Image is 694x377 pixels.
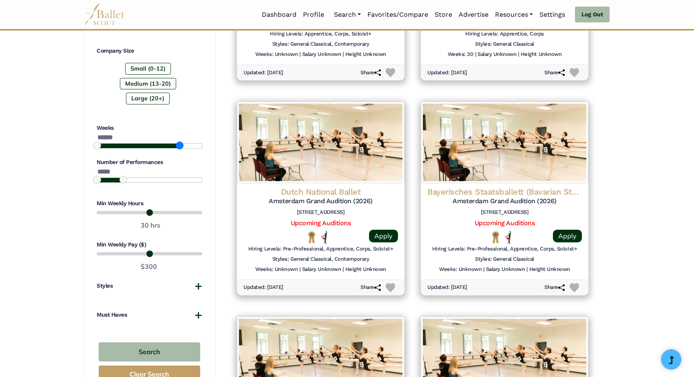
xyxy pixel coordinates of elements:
h6: | [299,51,301,58]
h6: [STREET_ADDRESS] [243,209,398,216]
button: Styles [97,282,202,290]
h6: Updated: [DATE] [427,69,467,76]
h6: Weeks: Unknown [255,266,298,273]
h6: | [483,266,484,273]
label: Large (20+) [126,93,170,104]
h5: Amsterdam Grand Audition (2026) [243,197,398,206]
a: Search [331,6,364,23]
img: All [321,231,327,244]
h4: Number of Performances [97,158,202,166]
h6: Hiring Levels: Pre-Professional, Apprentice, Corps, Soloist+ [432,246,577,253]
h6: Updated: [DATE] [243,69,283,76]
a: Advertise [455,6,492,23]
img: All [505,231,511,244]
h6: Styles: General Classical, Contemporary [272,41,369,48]
h6: Weeks: Unknown [255,51,298,58]
h6: | [526,266,528,273]
a: Dashboard [259,6,300,23]
a: Apply [553,230,582,242]
h6: Height Unknown [345,266,386,273]
h6: Weeks: 30 [448,51,473,58]
a: Favorites/Compare [364,6,431,23]
a: Apply [369,230,398,242]
img: National [491,231,501,244]
label: Small (0-12) [125,63,171,74]
img: Heart [386,68,395,78]
h6: Salary Unknown [486,266,525,273]
h4: Bayerisches Staatsballett (Bavarian State Ballet) [427,186,582,197]
label: Medium (13-20) [120,78,176,89]
h6: | [475,51,476,58]
a: Store [431,6,455,23]
img: Logo [237,102,404,183]
h4: Min Weekly Hours [97,200,202,208]
h6: Hiring Levels: Apprentice, Corps, Soloist+ [270,31,371,38]
h6: | [518,51,519,58]
img: Heart [570,283,579,293]
h6: Updated: [DATE] [427,284,467,291]
h6: Weeks: Unknown [439,266,482,273]
h4: Dutch National Ballet [243,186,398,197]
button: Search [99,342,200,361]
h6: Height Unknown [521,51,561,58]
h6: Styles: General Classical, Contemporary [272,256,369,263]
a: Resources [492,6,536,23]
img: Logo [421,102,588,183]
h6: | [343,266,344,273]
h6: Hiring Levels: Pre-Professional, Apprentice, Corps, Soloist+ [248,246,393,253]
h6: Salary Unknown [302,266,341,273]
button: Must Haves [97,311,202,319]
h6: Salary Unknown [477,51,516,58]
h6: | [299,266,301,273]
h6: Styles: General Classical [475,256,534,263]
img: Heart [386,283,395,293]
h6: | [343,51,344,58]
h6: Height Unknown [529,266,570,273]
img: National [307,231,317,244]
a: Upcoming Auditions [291,219,351,227]
h6: Share [360,284,381,291]
h4: Styles [97,282,113,290]
h6: [STREET_ADDRESS] [427,209,582,216]
h4: Min Weekly Pay ($) [97,241,202,249]
h6: Share [544,69,565,76]
h4: Weeks [97,124,202,132]
h6: Share [544,284,565,291]
a: Profile [300,6,327,23]
a: Upcoming Auditions [475,219,535,227]
h6: Height Unknown [345,51,386,58]
h6: Salary Unknown [302,51,341,58]
h6: Updated: [DATE] [243,284,283,291]
output: 30 hrs [141,220,160,231]
h5: Amsterdam Grand Audition (2026) [427,197,582,206]
h4: Must Haves [97,311,127,319]
h4: Company Size [97,47,202,55]
a: Log Out [575,7,610,23]
h6: Share [360,69,381,76]
a: Settings [536,6,568,23]
h6: Hiring Levels: Apprentice, Corps [465,31,544,38]
h6: Styles: General Classical [475,41,534,48]
output: $300 [141,262,157,272]
img: Heart [570,68,579,78]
